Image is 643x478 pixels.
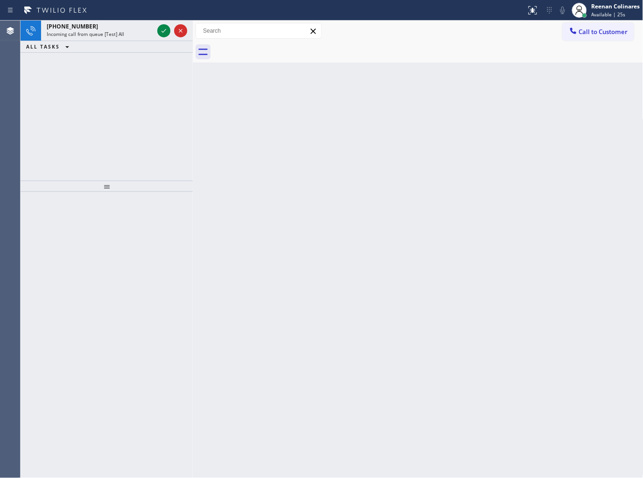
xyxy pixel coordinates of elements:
button: Mute [556,4,569,17]
span: Call to Customer [579,28,628,36]
span: [PHONE_NUMBER] [47,22,98,30]
button: Reject [174,24,187,37]
span: ALL TASKS [26,43,60,50]
button: ALL TASKS [21,41,78,52]
span: Incoming call from queue [Test] All [47,31,124,37]
button: Call to Customer [563,23,634,41]
button: Accept [157,24,170,37]
div: Reenan Colinares [592,2,640,10]
input: Search [196,23,321,38]
span: Available | 25s [592,11,626,18]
